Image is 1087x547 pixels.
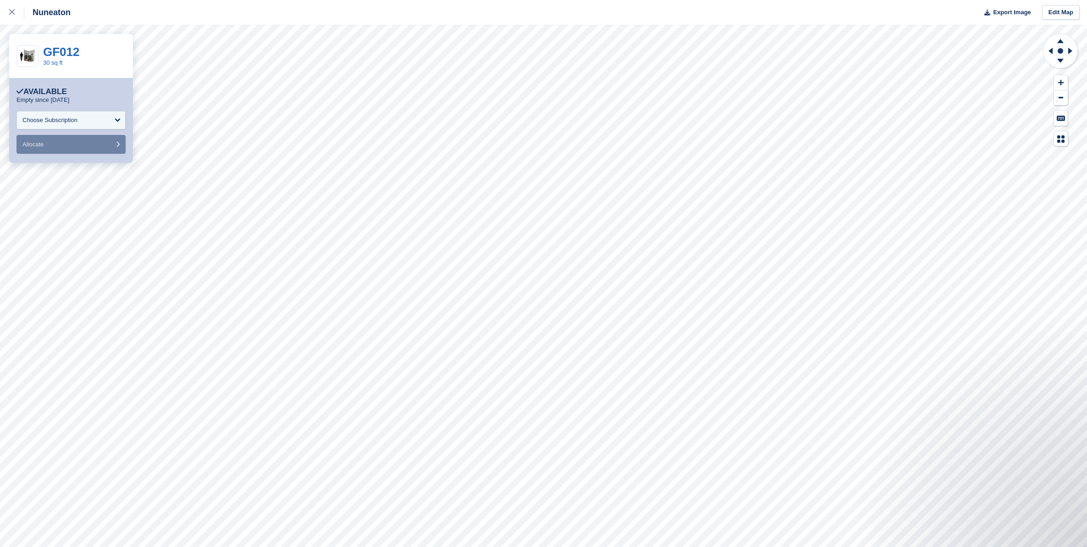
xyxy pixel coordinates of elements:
[22,116,77,125] div: Choose Subscription
[979,5,1031,20] button: Export Image
[22,141,44,148] span: Allocate
[43,59,63,66] a: 30 sq ft
[17,48,38,64] img: 30-sqft-unit.jpg
[17,96,69,104] p: Empty since [DATE]
[1054,90,1068,106] button: Zoom Out
[17,135,126,154] button: Allocate
[1042,5,1080,20] a: Edit Map
[43,45,80,59] a: GF012
[1054,131,1068,146] button: Map Legend
[1054,75,1068,90] button: Zoom In
[24,7,71,18] div: Nuneaton
[17,87,67,96] div: Available
[993,8,1031,17] span: Export Image
[1054,111,1068,126] button: Keyboard Shortcuts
